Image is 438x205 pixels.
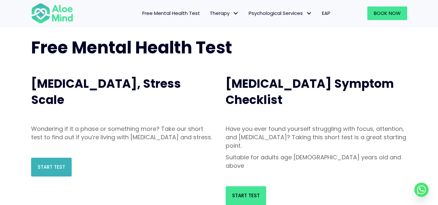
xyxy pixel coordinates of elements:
[304,9,314,18] span: Psychological Services: submenu
[317,6,335,20] a: EAP
[38,164,65,170] span: Start Test
[226,153,407,170] p: Suitable for adults age [DEMOGRAPHIC_DATA] years old and above
[142,10,200,17] span: Free Mental Health Test
[374,10,401,17] span: Book Now
[205,6,244,20] a: TherapyTherapy: submenu
[137,6,205,20] a: Free Mental Health Test
[31,3,73,24] img: Aloe mind Logo
[249,10,312,17] span: Psychological Services
[31,75,181,108] span: [MEDICAL_DATA], Stress Scale
[226,186,266,205] a: Start Test
[31,125,213,142] p: Wondering if it a phase or something more? Take our short test to find out if you’re living with ...
[244,6,317,20] a: Psychological ServicesPsychological Services: submenu
[231,9,241,18] span: Therapy: submenu
[367,6,407,20] a: Book Now
[322,10,330,17] span: EAP
[82,6,335,20] nav: Menu
[31,36,232,59] span: Free Mental Health Test
[226,75,394,108] span: [MEDICAL_DATA] Symptom Checklist
[232,192,260,199] span: Start Test
[31,158,72,177] a: Start Test
[210,10,239,17] span: Therapy
[414,183,429,197] a: Whatsapp
[226,125,407,150] p: Have you ever found yourself struggling with focus, attention, and [MEDICAL_DATA]? Taking this sh...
